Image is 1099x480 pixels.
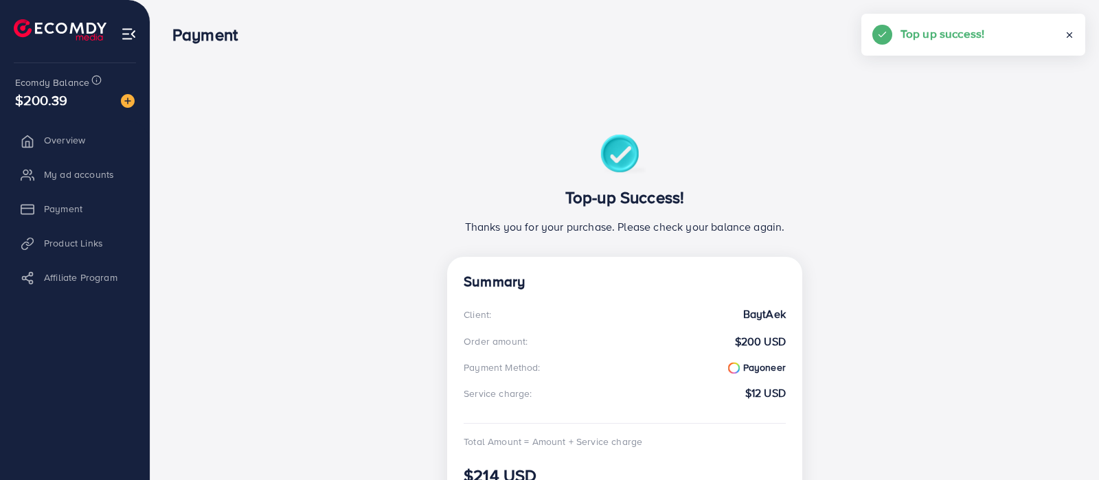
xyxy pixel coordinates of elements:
div: Client: [464,308,491,321]
img: menu [121,26,137,42]
p: Thanks you for your purchase. Please check your balance again. [464,218,786,235]
h3: Payment [172,25,249,45]
img: success [600,135,649,176]
span: $200.39 [15,90,67,110]
strong: Payoneer [728,361,786,374]
img: payoneer [728,363,739,374]
div: Payment Method: [464,361,540,374]
strong: $200 USD [735,334,786,350]
div: Order amount: [464,334,528,348]
h5: Top up success! [900,25,984,43]
img: image [121,94,135,108]
div: Service charge: [464,387,532,400]
img: logo [14,19,106,41]
strong: $12 USD [745,385,786,401]
span: Ecomdy Balance [15,76,89,89]
div: Total Amount = Amount + Service charge [464,435,786,448]
h4: Summary [464,273,786,290]
h3: Top-up Success! [464,187,786,207]
strong: BaytAek [743,306,786,322]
